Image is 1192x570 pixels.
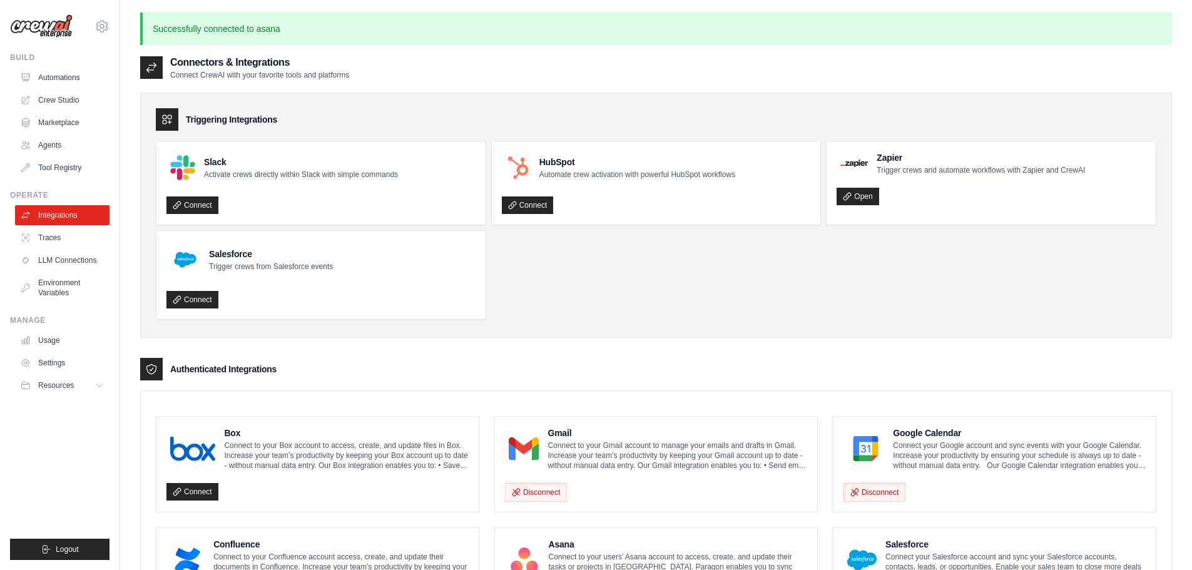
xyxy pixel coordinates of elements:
button: Logout [10,539,110,560]
h4: Salesforce [209,248,333,260]
p: Trigger crews and automate workflows with Zapier and CrewAI [877,165,1085,175]
a: Marketplace [15,113,110,133]
p: Activate crews directly within Slack with simple commands [204,170,398,180]
h4: Asana [549,538,807,551]
img: Zapier Logo [840,160,868,167]
span: Resources [38,380,74,390]
h4: Slack [204,156,398,168]
h4: Google Calendar [893,427,1146,439]
div: Build [10,53,110,63]
img: Salesforce Logo [170,245,200,275]
img: Box Logo [170,436,215,461]
iframe: Chat Widget [1129,510,1192,570]
h4: Gmail [548,427,807,439]
h4: HubSpot [539,156,735,168]
a: Open [837,188,879,205]
a: Usage [15,330,110,350]
a: Connect [166,291,218,308]
a: Crew Studio [15,90,110,110]
span: Logout [56,544,79,554]
img: Slack Logo [170,155,195,180]
p: Connect CrewAI with your favorite tools and platforms [170,70,349,80]
img: Logo [10,14,73,38]
h4: Box [224,427,469,439]
div: Operate [10,190,110,200]
img: Gmail Logo [509,436,539,461]
p: Successfully connected to asana [140,13,1172,45]
a: Connect [166,196,218,214]
a: Traces [15,228,110,248]
a: LLM Connections [15,250,110,270]
p: Connect to your Box account to access, create, and update files in Box. Increase your team’s prod... [224,440,469,471]
button: Resources [15,375,110,395]
h3: Triggering Integrations [186,113,277,126]
p: Connect to your Gmail account to manage your emails and drafts in Gmail. Increase your team’s pro... [548,440,807,471]
a: Agents [15,135,110,155]
div: Manage [10,315,110,325]
p: Automate crew activation with powerful HubSpot workflows [539,170,735,180]
img: Google Calendar Logo [847,436,884,461]
a: Environment Variables [15,273,110,303]
a: Tool Registry [15,158,110,178]
p: Connect your Google account and sync events with your Google Calendar. Increase your productivity... [893,440,1146,471]
h3: Authenticated Integrations [170,363,277,375]
h4: Confluence [213,538,469,551]
h2: Connectors & Integrations [170,55,349,70]
div: Widget de chat [1129,510,1192,570]
p: Trigger crews from Salesforce events [209,262,333,272]
a: Settings [15,353,110,373]
button: Disconnect [843,483,905,502]
h4: Zapier [877,151,1085,164]
a: Integrations [15,205,110,225]
h4: Salesforce [885,538,1146,551]
a: Connect [166,483,218,501]
button: Disconnect [505,483,567,502]
a: Connect [502,196,554,214]
img: HubSpot Logo [506,155,531,180]
a: Automations [15,68,110,88]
